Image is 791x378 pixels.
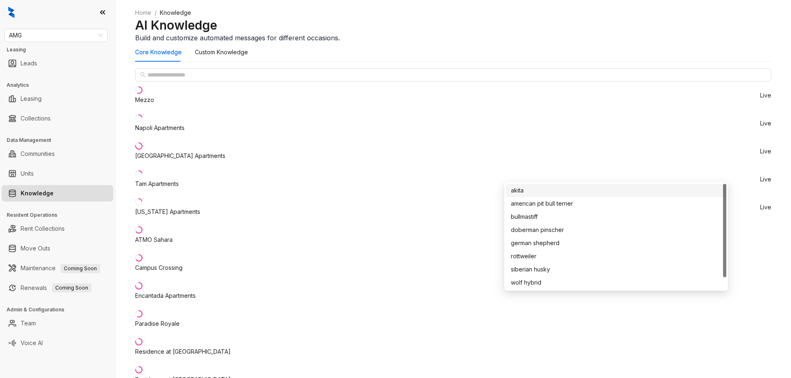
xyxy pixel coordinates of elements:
span: Knowledge [160,9,191,16]
a: Voice AI [21,335,43,351]
li: / [154,8,157,17]
div: Tam Apartments [135,179,179,188]
div: ATMO Sahara [135,235,173,244]
span: Live [760,121,771,126]
div: Residence at [GEOGRAPHIC_DATA] [135,347,231,356]
span: search [140,72,146,78]
img: logo [8,7,14,18]
li: Team [2,315,113,332]
div: [GEOGRAPHIC_DATA] Apartments [135,151,225,160]
span: Live [760,176,771,182]
div: Encantada Apartments [135,291,196,300]
a: Communities [21,146,55,162]
li: Renewals [2,280,113,296]
div: Core Knowledge [135,48,182,57]
span: Live [760,93,771,98]
h2: AI Knowledge [135,17,771,33]
div: Napoli Apartments [135,123,185,132]
li: Leads [2,55,113,72]
span: Coming Soon [52,283,91,292]
a: Units [21,165,34,182]
span: AMG [9,29,103,42]
span: Live [760,148,771,154]
a: Move Outs [21,240,50,257]
h3: Leasing [7,46,115,53]
div: Mezzo [135,95,154,104]
a: Leasing [21,90,42,107]
li: Maintenance [2,260,113,276]
h3: Data Management [7,137,115,144]
h3: Resident Operations [7,211,115,219]
div: Custom Knowledge [195,48,248,57]
a: RenewalsComing Soon [21,280,91,296]
a: Knowledge [21,185,54,202]
a: Collections [21,110,51,127]
a: Home [133,8,153,17]
span: Coming Soon [61,264,100,273]
span: Live [760,204,771,210]
li: Collections [2,110,113,127]
li: Units [2,165,113,182]
li: Rent Collections [2,220,113,237]
div: Campus Crossing [135,263,183,272]
a: Rent Collections [21,220,65,237]
li: Knowledge [2,185,113,202]
h3: Analytics [7,81,115,89]
a: Team [21,315,36,332]
div: Paradise Royale [135,319,180,328]
li: Move Outs [2,240,113,257]
li: Voice AI [2,335,113,351]
a: Leads [21,55,37,72]
div: [US_STATE] Apartments [135,207,200,216]
li: Communities [2,146,113,162]
li: Leasing [2,90,113,107]
h3: Admin & Configurations [7,306,115,313]
div: Build and customize automated messages for different occasions. [135,33,771,43]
